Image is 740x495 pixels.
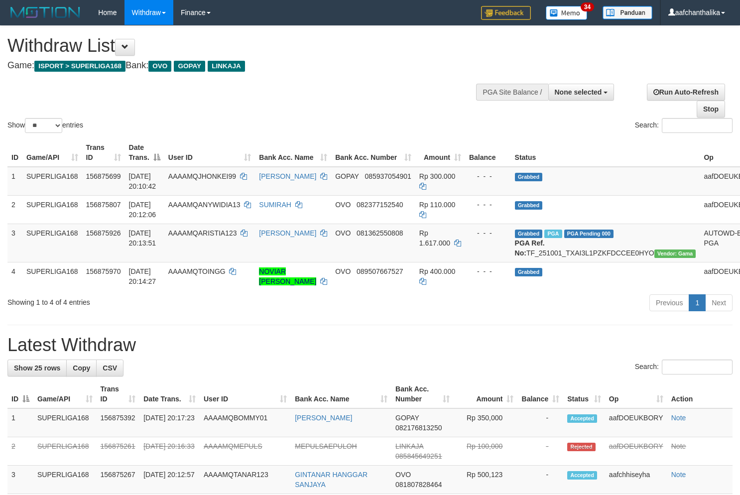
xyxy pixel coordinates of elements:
span: Copy 085845649251 to clipboard [395,452,442,460]
h1: Withdraw List [7,36,484,56]
td: [DATE] 20:17:23 [139,408,200,437]
td: 2 [7,195,22,224]
a: [PERSON_NAME] [259,172,316,180]
td: Rp 500,123 [454,466,517,494]
span: Grabbed [515,230,543,238]
span: 156875807 [86,201,121,209]
th: Trans ID: activate to sort column ascending [97,380,140,408]
th: User ID: activate to sort column ascending [200,380,291,408]
th: Date Trans.: activate to sort column descending [125,138,164,167]
span: OVO [335,201,351,209]
span: Copy 081362550808 to clipboard [357,229,403,237]
img: panduan.png [603,6,652,19]
th: Bank Acc. Name: activate to sort column ascending [255,138,331,167]
th: Op: activate to sort column ascending [605,380,667,408]
td: SUPERLIGA168 [22,262,82,290]
td: 1 [7,408,33,437]
td: [DATE] 20:16:33 [139,437,200,466]
a: NOVIAR [PERSON_NAME] [259,267,316,285]
span: OVO [395,471,411,479]
span: CSV [103,364,117,372]
span: Vendor URL: https://trx31.1velocity.biz [654,249,696,258]
th: Trans ID: activate to sort column ascending [82,138,125,167]
div: - - - [469,228,507,238]
span: Show 25 rows [14,364,60,372]
span: [DATE] 20:12:06 [129,201,156,219]
th: ID: activate to sort column descending [7,380,33,408]
span: AAAAMQANYWIDIA13 [168,201,241,209]
span: OVO [335,267,351,275]
a: 1 [689,294,706,311]
a: GINTANAR HANGGAR SANJAYA [295,471,368,489]
th: Amount: activate to sort column ascending [415,138,465,167]
td: SUPERLIGA168 [22,224,82,262]
th: Date Trans.: activate to sort column ascending [139,380,200,408]
label: Search: [635,360,733,374]
b: PGA Ref. No: [515,239,545,257]
div: Showing 1 to 4 of 4 entries [7,293,301,307]
input: Search: [662,360,733,374]
button: None selected [548,84,615,101]
td: SUPERLIGA168 [22,195,82,224]
td: Rp 350,000 [454,408,517,437]
span: Grabbed [515,173,543,181]
span: AAAAMQTOINGG [168,267,226,275]
td: [DATE] 20:12:57 [139,466,200,494]
th: Bank Acc. Number: activate to sort column ascending [391,380,454,408]
span: Copy [73,364,90,372]
td: SUPERLIGA168 [33,466,97,494]
div: - - - [469,200,507,210]
td: - [517,437,563,466]
img: Button%20Memo.svg [546,6,588,20]
div: - - - [469,266,507,276]
span: None selected [555,88,602,96]
a: SUMIRAH [259,201,291,209]
a: [PERSON_NAME] [259,229,316,237]
span: Copy 089507667527 to clipboard [357,267,403,275]
span: AAAAMQARISTIA123 [168,229,237,237]
span: OVO [148,61,171,72]
a: Copy [66,360,97,376]
th: Game/API: activate to sort column ascending [22,138,82,167]
th: ID [7,138,22,167]
a: Note [671,442,686,450]
td: 156875392 [97,408,140,437]
span: [DATE] 20:10:42 [129,172,156,190]
label: Search: [635,118,733,133]
td: - [517,408,563,437]
span: GOPAY [395,414,419,422]
td: AAAAMQTANAR123 [200,466,291,494]
div: PGA Site Balance / [476,84,548,101]
td: aafDOEUKBORY [605,437,667,466]
span: GOPAY [174,61,205,72]
td: aafDOEUKBORY [605,408,667,437]
span: ISPORT > SUPERLIGA168 [34,61,125,72]
td: AAAAMQMEPULS [200,437,291,466]
td: SUPERLIGA168 [33,408,97,437]
a: Next [705,294,733,311]
a: CSV [96,360,123,376]
span: Rp 110.000 [419,201,455,209]
select: Showentries [25,118,62,133]
span: Marked by aafchhiseyha [544,230,562,238]
th: Game/API: activate to sort column ascending [33,380,97,408]
th: Amount: activate to sort column ascending [454,380,517,408]
span: [DATE] 20:13:51 [129,229,156,247]
a: Run Auto-Refresh [647,84,725,101]
span: Rp 300.000 [419,172,455,180]
span: AAAAMQJHONKEI99 [168,172,236,180]
th: Balance: activate to sort column ascending [517,380,563,408]
td: 3 [7,224,22,262]
span: Accepted [567,471,597,480]
a: Show 25 rows [7,360,67,376]
td: SUPERLIGA168 [33,437,97,466]
span: Copy 082176813250 to clipboard [395,424,442,432]
td: 1 [7,167,22,196]
img: MOTION_logo.png [7,5,83,20]
span: LINKAJA [395,442,423,450]
span: Copy 081807828464 to clipboard [395,481,442,489]
h4: Game: Bank: [7,61,484,71]
td: TF_251001_TXAI3L1PZKFDCCEE0HYO [511,224,700,262]
span: 156875699 [86,172,121,180]
span: Copy 085937054901 to clipboard [365,172,411,180]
